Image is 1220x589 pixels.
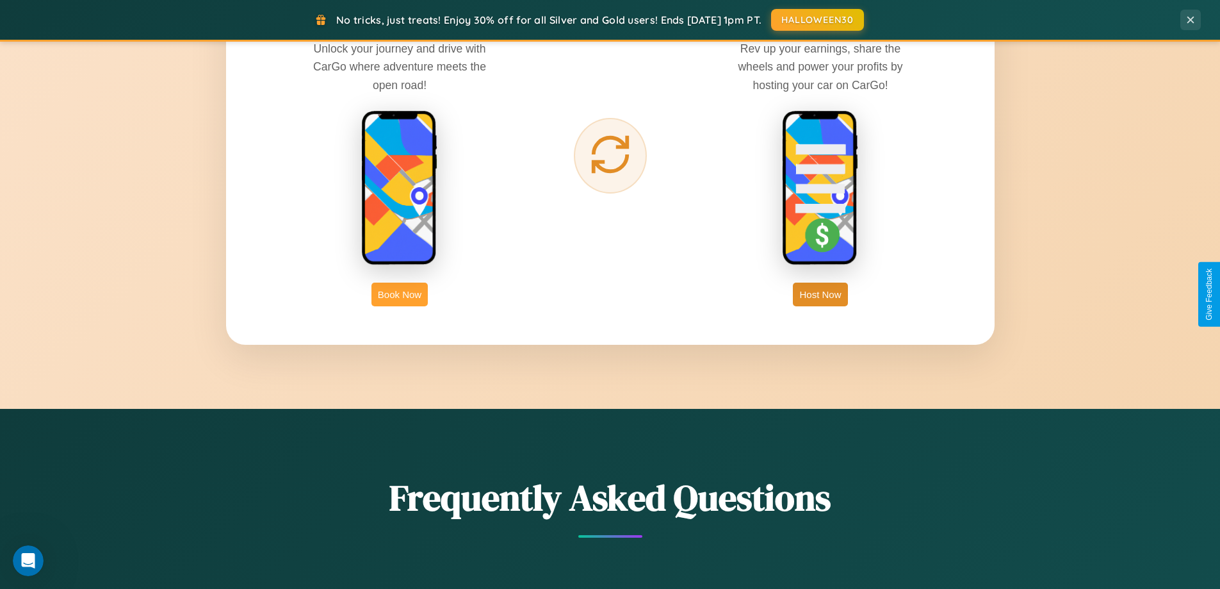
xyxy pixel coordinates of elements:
h2: Frequently Asked Questions [226,473,995,522]
span: No tricks, just treats! Enjoy 30% off for all Silver and Gold users! Ends [DATE] 1pm PT. [336,13,761,26]
img: host phone [782,110,859,267]
img: rent phone [361,110,438,267]
button: HALLOWEEN30 [771,9,864,31]
button: Book Now [371,283,428,306]
div: Give Feedback [1205,269,1214,320]
button: Host Now [793,283,847,306]
iframe: Intercom live chat [13,545,44,576]
p: Unlock your journey and drive with CarGo where adventure meets the open road! [304,40,496,94]
p: Rev up your earnings, share the wheels and power your profits by hosting your car on CarGo! [724,40,916,94]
